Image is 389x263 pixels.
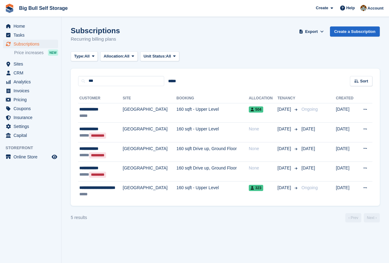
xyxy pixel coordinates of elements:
[3,86,58,95] a: menu
[336,142,357,162] td: [DATE]
[249,94,277,103] th: Allocation
[301,126,315,131] span: [DATE]
[14,104,50,113] span: Coupons
[336,94,357,103] th: Created
[3,31,58,39] a: menu
[123,162,177,181] td: [GEOGRAPHIC_DATA]
[346,5,355,11] span: Help
[123,103,177,123] td: [GEOGRAPHIC_DATA]
[177,123,249,142] td: 160 sqft - Upper Level
[3,122,58,131] a: menu
[140,51,179,62] button: Unit Status: All
[85,53,90,59] span: All
[14,40,50,48] span: Subscriptions
[123,94,177,103] th: Site
[277,145,292,152] span: [DATE]
[305,29,318,35] span: Export
[316,5,328,11] span: Create
[71,51,98,62] button: Type: All
[336,181,357,201] td: [DATE]
[100,51,138,62] button: Allocation: All
[51,153,58,161] a: Preview store
[14,153,50,161] span: Online Store
[298,26,325,37] button: Export
[336,123,357,142] td: [DATE]
[301,185,318,190] span: Ongoing
[277,106,292,113] span: [DATE]
[3,95,58,104] a: menu
[177,162,249,181] td: 160 sqft Drive up, Ground Floor
[123,123,177,142] td: [GEOGRAPHIC_DATA]
[249,145,277,152] div: None
[3,153,58,161] a: menu
[123,181,177,201] td: [GEOGRAPHIC_DATA]
[330,26,380,37] a: Create a Subscription
[14,69,50,77] span: CRM
[360,5,367,11] img: Mike Llewellen Palmer
[124,53,129,59] span: All
[301,165,315,170] span: [DATE]
[277,185,292,191] span: [DATE]
[3,22,58,30] a: menu
[14,131,50,140] span: Capital
[3,104,58,113] a: menu
[14,60,50,68] span: Sites
[166,53,171,59] span: All
[14,113,50,122] span: Insurance
[277,126,292,132] span: [DATE]
[277,94,299,103] th: Tenancy
[301,107,318,112] span: Ongoing
[5,4,14,13] img: stora-icon-8386f47178a22dfd0bd8f6a31ec36ba5ce8667c1dd55bd0f319d3a0aa187defe.svg
[14,50,44,56] span: Price increases
[14,122,50,131] span: Settings
[344,213,381,222] nav: Page
[249,185,263,191] span: 323
[123,142,177,162] td: [GEOGRAPHIC_DATA]
[3,131,58,140] a: menu
[48,50,58,56] div: NEW
[104,53,124,59] span: Allocation:
[336,162,357,181] td: [DATE]
[78,94,123,103] th: Customer
[345,213,361,222] a: Previous
[177,181,249,201] td: 160 sqft - Upper Level
[364,213,380,222] a: Next
[177,103,249,123] td: 160 sqft - Upper Level
[301,146,315,151] span: [DATE]
[249,126,277,132] div: None
[6,145,61,151] span: Storefront
[71,26,120,35] h1: Subscriptions
[3,78,58,86] a: menu
[3,60,58,68] a: menu
[71,36,120,43] p: Recurring billing plans
[71,214,87,221] div: 5 results
[17,3,70,13] a: Big Bull Self Storage
[177,142,249,162] td: 160 sqft Drive up, Ground Floor
[177,94,249,103] th: Booking
[336,103,357,123] td: [DATE]
[14,49,58,56] a: Price increases NEW
[14,78,50,86] span: Analytics
[14,86,50,95] span: Invoices
[249,165,277,171] div: None
[277,165,292,171] span: [DATE]
[74,53,85,59] span: Type:
[3,69,58,77] a: menu
[14,31,50,39] span: Tasks
[14,95,50,104] span: Pricing
[3,113,58,122] a: menu
[3,40,58,48] a: menu
[249,106,263,113] span: 504
[144,53,166,59] span: Unit Status:
[360,78,368,84] span: Sort
[14,22,50,30] span: Home
[367,5,383,11] span: Account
